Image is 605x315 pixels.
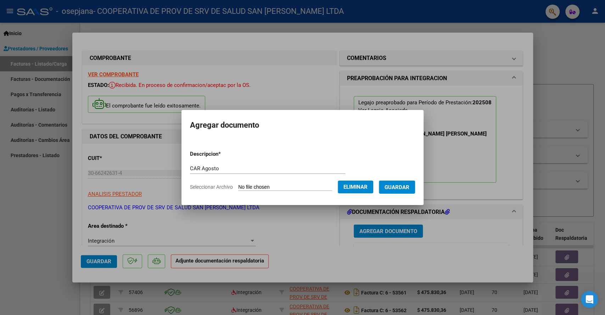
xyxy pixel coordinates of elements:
[379,181,415,194] button: Guardar
[343,184,368,190] span: Eliminar
[385,184,409,190] span: Guardar
[338,181,373,193] button: Eliminar
[190,184,233,190] span: Seleccionar Archivo
[190,118,415,132] h2: Agregar documento
[190,150,258,158] p: Descripcion
[581,291,598,308] div: Open Intercom Messenger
